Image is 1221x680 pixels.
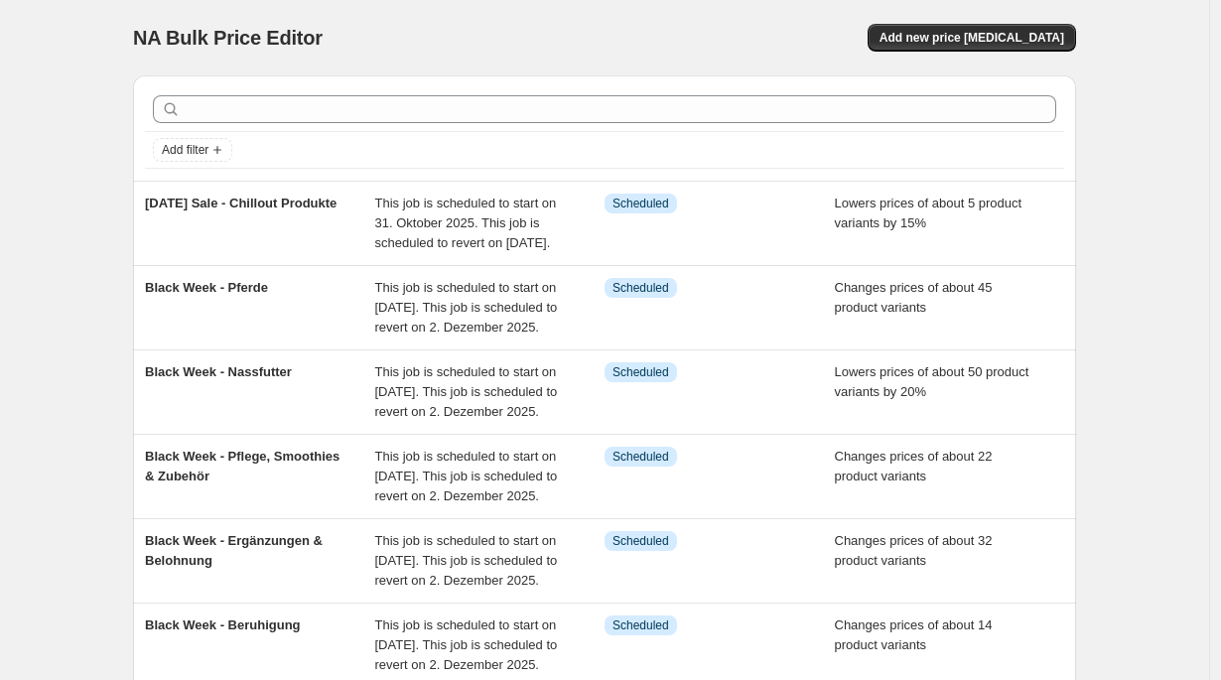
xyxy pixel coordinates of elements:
[145,280,268,295] span: Black Week - Pferde
[375,280,558,335] span: This job is scheduled to start on [DATE]. This job is scheduled to revert on 2. Dezember 2025.
[145,364,292,379] span: Black Week - Nassfutter
[145,617,301,632] span: Black Week - Beruhigung
[145,196,337,210] span: [DATE] Sale - Chillout Produkte
[835,364,1029,399] span: Lowers prices of about 50 product variants by 20%
[835,533,993,568] span: Changes prices of about 32 product variants
[375,533,558,588] span: This job is scheduled to start on [DATE]. This job is scheduled to revert on 2. Dezember 2025.
[835,449,993,483] span: Changes prices of about 22 product variants
[612,196,669,211] span: Scheduled
[375,617,558,672] span: This job is scheduled to start on [DATE]. This job is scheduled to revert on 2. Dezember 2025.
[612,449,669,465] span: Scheduled
[612,617,669,633] span: Scheduled
[612,533,669,549] span: Scheduled
[162,142,208,158] span: Add filter
[868,24,1076,52] button: Add new price [MEDICAL_DATA]
[612,280,669,296] span: Scheduled
[835,280,993,315] span: Changes prices of about 45 product variants
[133,27,323,49] span: NA Bulk Price Editor
[153,138,232,162] button: Add filter
[612,364,669,380] span: Scheduled
[375,196,557,250] span: This job is scheduled to start on 31. Oktober 2025. This job is scheduled to revert on [DATE].
[880,30,1064,46] span: Add new price [MEDICAL_DATA]
[145,533,323,568] span: Black Week - Ergänzungen & Belohnung
[835,196,1022,230] span: Lowers prices of about 5 product variants by 15%
[835,617,993,652] span: Changes prices of about 14 product variants
[375,449,558,503] span: This job is scheduled to start on [DATE]. This job is scheduled to revert on 2. Dezember 2025.
[375,364,558,419] span: This job is scheduled to start on [DATE]. This job is scheduled to revert on 2. Dezember 2025.
[145,449,339,483] span: Black Week - Pflege, Smoothies & Zubehör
